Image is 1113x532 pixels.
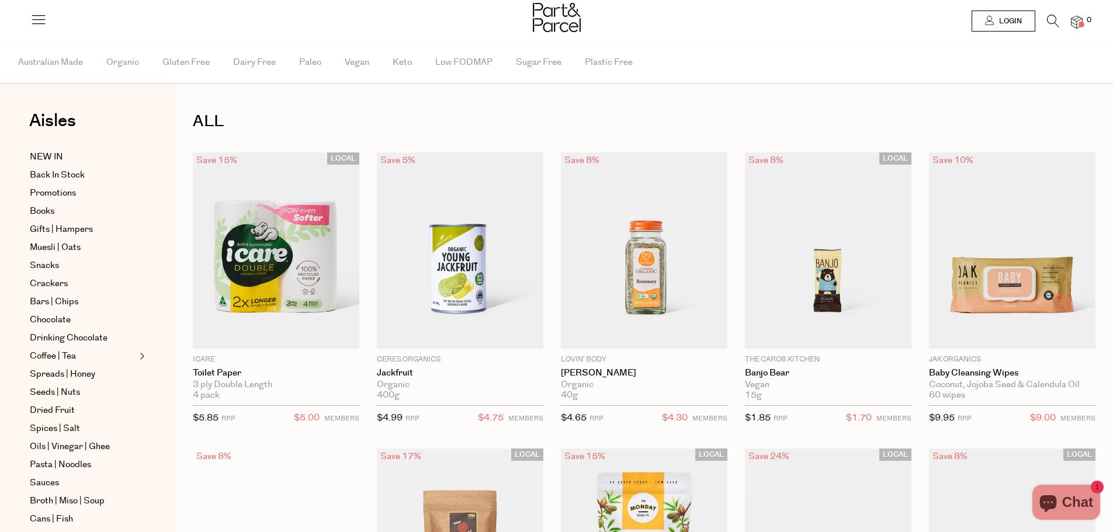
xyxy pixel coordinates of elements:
a: Drinking Chocolate [30,331,136,345]
span: $1.85 [745,412,771,424]
span: $4.99 [377,412,403,424]
a: Dried Fruit [30,404,136,418]
img: Banjo Bear [745,152,911,349]
span: Aisles [29,108,76,134]
span: Spices | Salt [30,422,80,436]
a: Gifts | Hampers [30,222,136,237]
span: LOCAL [879,152,911,165]
button: Expand/Collapse Coffee | Tea [137,349,145,363]
a: Aisles [29,112,76,141]
div: Vegan [745,380,911,390]
span: Coffee | Tea [30,349,76,363]
span: Gifts | Hampers [30,222,93,237]
a: Broth | Miso | Soup [30,494,136,508]
span: Seeds | Nuts [30,385,80,399]
a: Cans | Fish [30,512,136,526]
div: Save 5% [377,152,419,168]
p: The Carob Kitchen [745,354,911,365]
a: Pasta | Noodles [30,458,136,472]
span: Drinking Chocolate [30,331,108,345]
a: Back In Stock [30,168,136,182]
a: Books [30,204,136,218]
span: Keto [393,42,412,83]
span: 0 [1084,15,1094,26]
span: Login [996,16,1022,26]
small: MEMBERS [508,414,543,423]
span: Sauces [30,476,59,490]
div: Save 8% [745,152,787,168]
div: Save 10% [929,152,977,168]
img: Jackfruit [377,152,543,349]
a: Oils | Vinegar | Ghee [30,440,136,454]
div: Save 8% [561,152,603,168]
span: Sugar Free [516,42,561,83]
div: Save 17% [377,448,425,464]
p: Lovin' Body [561,354,727,365]
a: Snacks [30,259,136,273]
span: Organic [106,42,139,83]
span: $4.75 [478,411,504,426]
span: LOCAL [327,152,359,165]
span: Broth | Miso | Soup [30,494,105,508]
small: MEMBERS [692,414,727,423]
div: Save 8% [929,448,971,464]
span: Muesli | Oats [30,241,81,255]
span: 60 wipes [929,390,965,401]
a: Sauces [30,476,136,490]
span: Vegan [345,42,369,83]
span: 400g [377,390,400,401]
span: Snacks [30,259,59,273]
span: LOCAL [879,448,911,461]
span: Cans | Fish [30,512,73,526]
span: $4.65 [561,412,587,424]
span: $9.00 [1030,411,1056,426]
small: RRP [221,414,235,423]
span: $9.95 [929,412,955,424]
p: icare [193,354,359,365]
inbox-online-store-chat: Shopify online store chat [1029,485,1104,523]
a: Promotions [30,186,136,200]
span: Spreads | Honey [30,367,95,381]
div: Organic [561,380,727,390]
span: Dried Fruit [30,404,75,418]
a: Seeds | Nuts [30,385,136,399]
span: Paleo [299,42,321,83]
a: Coffee | Tea [30,349,136,363]
span: LOCAL [511,448,543,461]
a: NEW IN [30,150,136,164]
div: Save 15% [561,448,609,464]
a: Banjo Bear [745,368,911,378]
h1: ALL [193,108,1095,135]
p: Ceres Organics [377,354,543,365]
small: RRP [958,414,971,423]
span: $1.70 [846,411,872,426]
img: Part&Parcel [533,3,581,32]
div: Organic [377,380,543,390]
span: Plastic Free [585,42,633,83]
div: 3 ply Double Length [193,380,359,390]
span: Australian Made [18,42,83,83]
span: Back In Stock [30,168,85,182]
span: Dairy Free [233,42,276,83]
a: Jackfruit [377,368,543,378]
span: Gluten Free [162,42,210,83]
img: Rosemary [561,152,727,349]
span: Promotions [30,186,76,200]
a: Spices | Salt [30,422,136,436]
span: Books [30,204,54,218]
span: NEW IN [30,150,63,164]
img: Baby Cleansing Wipes [929,152,1095,349]
span: $5.85 [193,412,219,424]
span: $4.30 [662,411,688,426]
span: Crackers [30,277,68,291]
span: Chocolate [30,313,71,327]
a: Baby Cleansing Wipes [929,368,1095,378]
div: Save 8% [193,448,235,464]
a: Muesli | Oats [30,241,136,255]
a: Bars | Chips [30,295,136,309]
small: MEMBERS [1060,414,1095,423]
span: 15g [745,390,762,401]
img: Toilet Paper [193,152,359,349]
a: Spreads | Honey [30,367,136,381]
a: 0 [1071,16,1083,28]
